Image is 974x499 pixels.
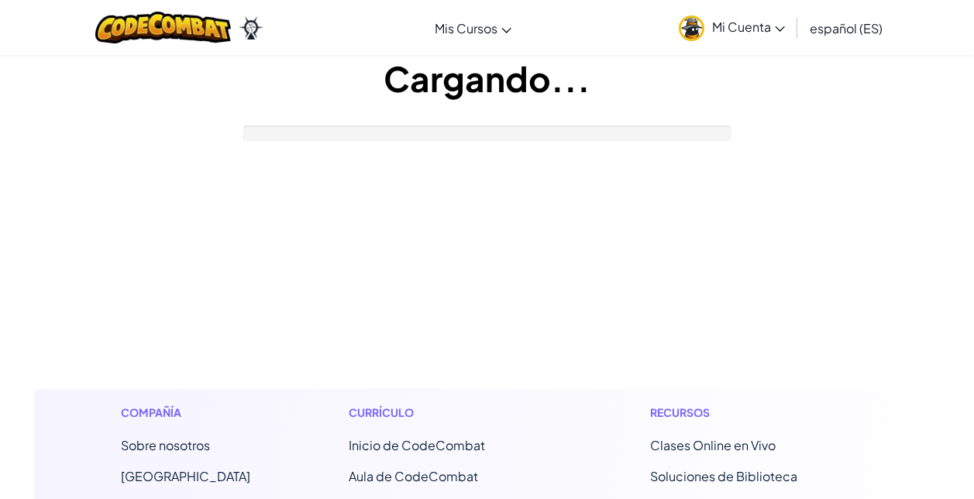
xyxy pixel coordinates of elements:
a: español (ES) [802,7,890,49]
span: español (ES) [810,20,883,36]
img: CodeCombat logo [95,12,231,43]
a: [GEOGRAPHIC_DATA] [121,468,250,484]
h1: Compañía [121,404,250,421]
a: Mi Cuenta [671,3,793,52]
a: Clases Online en Vivo [650,437,776,453]
a: Mis Cursos [427,7,519,49]
a: Sobre nosotros [121,437,210,453]
img: Ozaria [239,16,263,40]
a: Aula de CodeCombat [349,468,478,484]
span: Mi Cuenta [712,19,785,35]
h1: Recursos [650,404,854,421]
span: Mis Cursos [435,20,497,36]
a: Soluciones de Biblioteca [650,468,797,484]
span: Inicio de CodeCombat [349,437,485,453]
img: avatar [679,15,704,41]
h1: Currículo [349,404,552,421]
